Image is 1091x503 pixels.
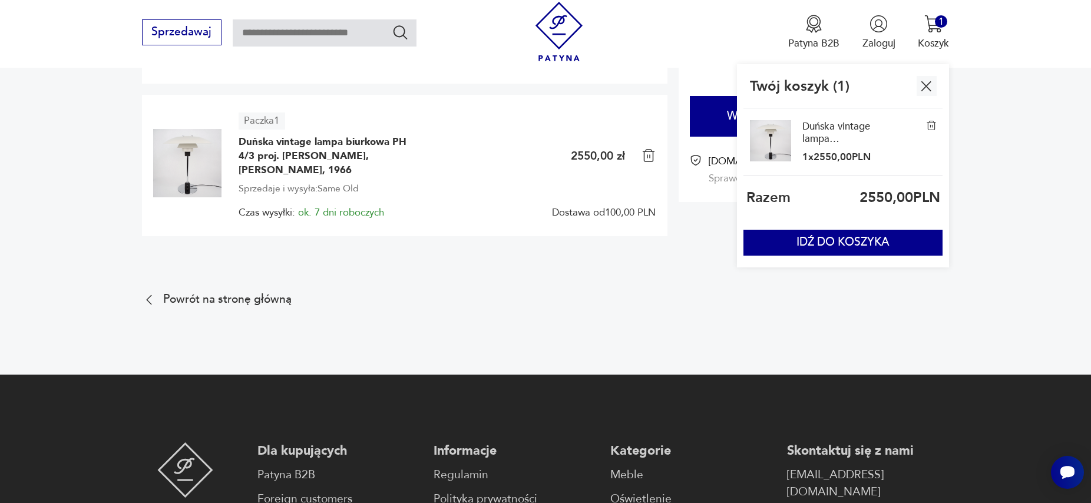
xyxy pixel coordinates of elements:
[239,207,384,218] span: Czas wysyłki:
[142,19,221,45] button: Sprzedawaj
[552,207,656,218] span: Dostawa od 100,00 PLN
[859,188,940,207] p: 2550,00 PLN
[239,112,285,130] article: Paczka 1
[935,15,947,28] div: 1
[157,442,213,498] img: Patyna - sklep z meblami i dekoracjami vintage
[788,37,839,50] p: Patyna B2B
[802,120,873,145] a: Duńska vintage lampa biurkowa PH 4/3 proj. [PERSON_NAME], [PERSON_NAME], 1966
[610,442,773,459] p: Kategorie
[805,15,823,33] img: Ikona medalu
[743,239,943,248] a: IDŹ DO KOSZYKA
[709,171,797,185] button: Sprawdź szczegóły
[642,148,656,163] img: Ikona kosza
[298,206,384,219] span: ok. 7 dni roboczych
[142,293,292,307] a: Powrót na stronę główną
[918,37,949,50] p: Koszyk
[257,466,420,484] a: Patyna B2B
[926,120,937,131] img: Duńska vintage lampa biurkowa PH 4/3 proj. Poul Henningsen, Louis Poulsen, 1966
[690,154,702,166] img: Ikona certyfikatu
[530,2,589,61] img: Patyna - sklep z meblami i dekoracjami vintage
[257,442,420,459] p: Dla kupujących
[788,15,839,50] button: Patyna B2B
[918,15,949,50] button: 1Koszyk
[610,466,773,484] a: Meble
[862,37,895,50] p: Zaloguj
[392,24,409,41] button: Szukaj
[1051,456,1084,489] iframe: Smartsupp widget button
[153,129,221,197] img: Duńska vintage lampa biurkowa PH 4/3 proj. Poul Henningsen, Louis Poulsen, 1966
[750,120,791,161] img: Duńska vintage lampa biurkowa PH 4/3 proj. Poul Henningsen, Louis Poulsen, 1966
[434,466,596,484] a: Regulamin
[924,15,943,33] img: Ikona koszyka
[239,135,415,177] span: Duńska vintage lampa biurkowa PH 4/3 proj. [PERSON_NAME], [PERSON_NAME], 1966
[917,77,935,95] img: Ikona krzyżyka
[788,15,839,50] a: Ikona medaluPatyna B2B
[690,96,938,137] button: Wybierz dostawę i płatność
[709,154,925,185] div: [DOMAIN_NAME] gwarantuje bezpieczne zakupy
[787,466,950,501] a: [EMAIL_ADDRESS][DOMAIN_NAME]
[434,442,596,459] p: Informacje
[743,230,943,256] button: IDŹ DO KOSZYKA
[802,151,873,164] p: 1 x 2550,00 PLN
[746,188,791,207] p: Razem
[870,15,888,33] img: Ikonka użytkownika
[750,77,849,96] p: Twój koszyk ( 1 )
[862,15,895,50] button: Zaloguj
[142,28,221,38] a: Sprzedawaj
[163,295,292,305] p: Powrót na stronę główną
[571,148,625,164] p: 2550,00 zł
[787,442,950,459] p: Skontaktuj się z nami
[239,181,359,196] span: Sprzedaje i wysyła: Same Old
